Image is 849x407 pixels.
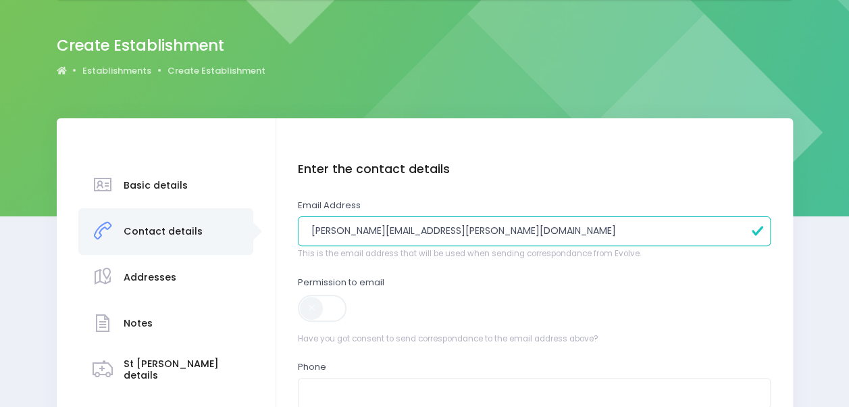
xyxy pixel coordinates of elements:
h3: Basic details [124,180,188,191]
a: Establishments [82,64,151,78]
h3: Addresses [124,272,176,283]
label: Phone [298,360,326,374]
a: Create Establishment [168,64,265,78]
h4: Enter the contact details [298,162,771,176]
h3: St [PERSON_NAME] details [124,358,240,381]
label: Email Address [298,199,361,212]
h3: Notes [124,318,153,329]
span: This is the email address that will be used when sending correspondance from Evolve. [298,248,771,260]
span: Have you got consent to send correspondance to the email address above? [298,333,771,345]
h3: Contact details [124,226,203,237]
label: Permission to email [298,276,384,289]
h2: Create Establishment [57,37,255,55]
